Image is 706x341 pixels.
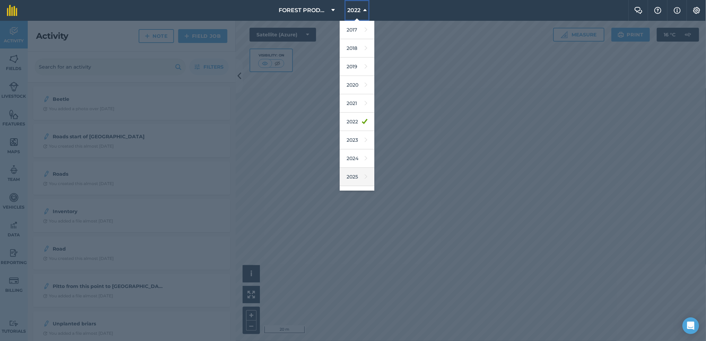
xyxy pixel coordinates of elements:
[340,76,374,94] a: 2020
[340,21,374,39] a: 2017
[7,5,17,16] img: fieldmargin Logo
[340,113,374,131] a: 2022
[674,6,681,15] img: svg+xml;base64,PHN2ZyB4bWxucz0iaHR0cDovL3d3dy53My5vcmcvMjAwMC9zdmciIHdpZHRoPSIxNyIgaGVpZ2h0PSIxNy...
[340,39,374,58] a: 2018
[340,168,374,186] a: 2025
[340,58,374,76] a: 2019
[340,131,374,149] a: 2023
[340,149,374,168] a: 2024
[279,6,329,15] span: FOREST PRODUCE
[634,7,643,14] img: Two speech bubbles overlapping with the left bubble in the forefront
[347,6,360,15] span: 2022
[654,7,662,14] img: A question mark icon
[340,94,374,113] a: 2021
[682,317,699,334] div: Open Intercom Messenger
[340,186,374,204] a: 2026
[692,7,701,14] img: A cog icon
